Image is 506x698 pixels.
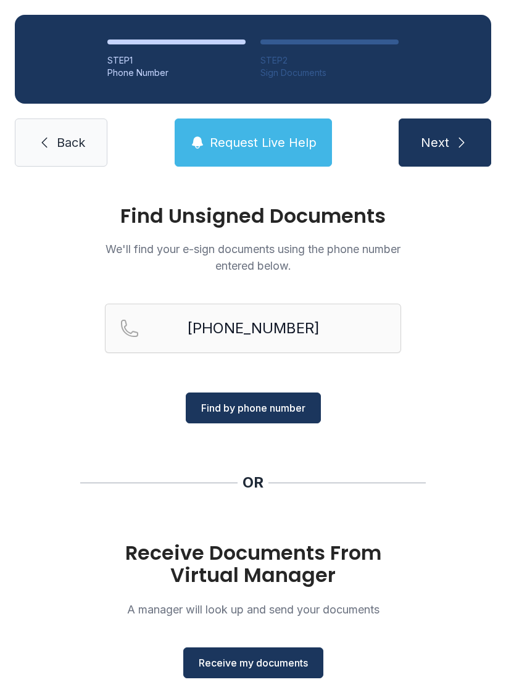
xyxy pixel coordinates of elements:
[199,655,308,670] span: Receive my documents
[105,241,401,274] p: We'll find your e-sign documents using the phone number entered below.
[260,54,399,67] div: STEP 2
[57,134,85,151] span: Back
[105,206,401,226] h1: Find Unsigned Documents
[210,134,317,151] span: Request Live Help
[107,67,246,79] div: Phone Number
[105,542,401,586] h1: Receive Documents From Virtual Manager
[105,601,401,618] p: A manager will look up and send your documents
[107,54,246,67] div: STEP 1
[243,473,263,492] div: OR
[105,304,401,353] input: Reservation phone number
[260,67,399,79] div: Sign Documents
[421,134,449,151] span: Next
[201,401,305,415] span: Find by phone number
